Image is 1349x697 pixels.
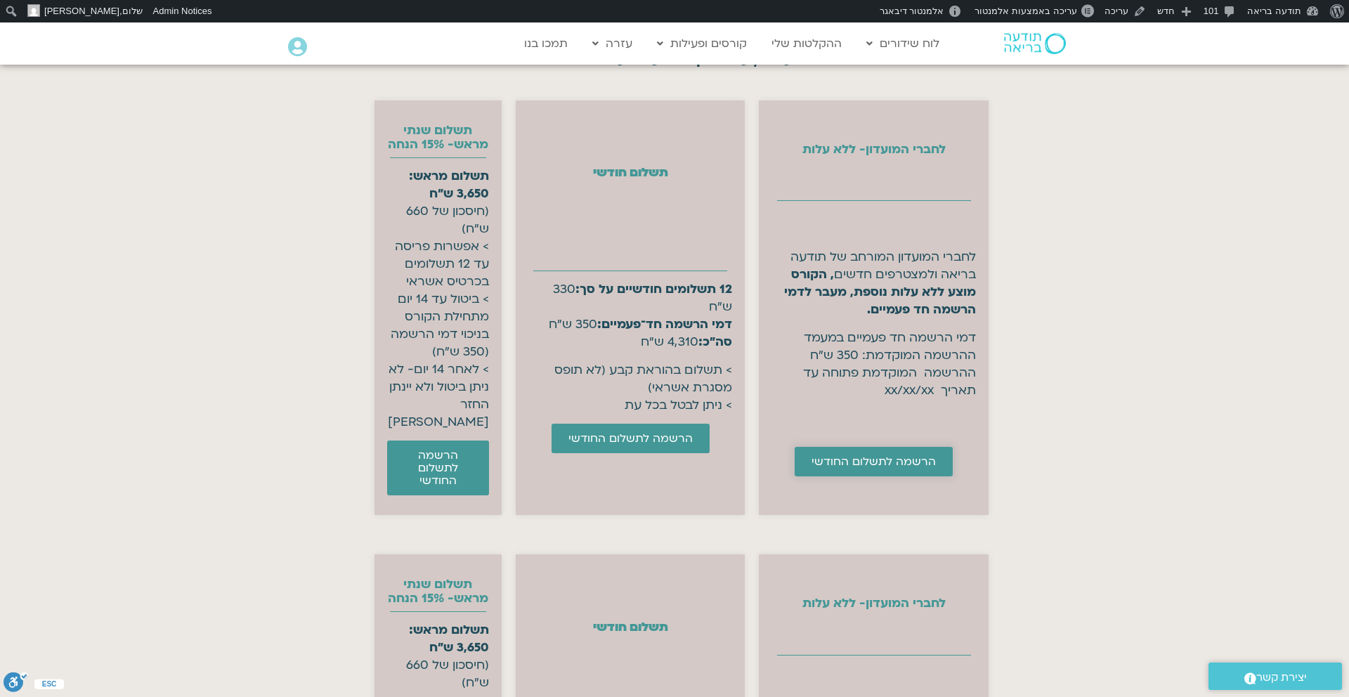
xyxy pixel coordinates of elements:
span: > ניתן לבטל בכל עת [625,397,732,413]
span: 350 ש"ח [549,316,732,332]
h2: לחברי המועדון- ללא עלות [802,143,946,157]
span: > תשלום בהוראת קבע (לא תופס מסגרת אשראי) [554,362,732,396]
b: , הקורס מוצע ללא עלות נוספת, מעבר לדמי הרשמה חד פעמיים. [784,266,976,318]
a: הרשמה לתשלום החודשי [552,424,710,453]
span: 4,310 ש"ח [641,334,732,350]
b: תשלום חודשי [593,619,668,635]
p: (חיסכון של 660 ש"ח) > אפשרות פריסה עד 12 תשלומים בכרטיס אשראי > ביטול עד 14 יום מתחילת הקורס בניכ... [387,167,489,431]
a: עזרה [585,30,639,57]
span: עריכה באמצעות אלמנטור [975,6,1076,16]
b: דמי הרשמה חד־פעמיים: [597,316,732,332]
span: הרשמה לתשלום החודשי [404,449,472,487]
img: תודעה בריאה [1004,33,1066,54]
h2: לחברי המועדון- ללא עלות [802,597,946,611]
a: תמכו בנו [517,30,575,57]
span: יצירת קשר [1256,668,1307,687]
b: תשלום חודשי [593,164,668,181]
a: יצירת קשר [1208,663,1342,690]
b: 12 תשלומים חודשיים על סך: [575,281,732,297]
strong: תשלום מראש: 3,650 ש"ח [409,622,489,656]
h2: תשלום שנתי מראש- 15% הנחה [387,578,489,606]
a: הרשמה לתשלום החודשי [387,441,489,495]
a: ההקלטות שלי [764,30,849,57]
strong: לאחר מועד זה, עלות הקורס תעמוד על 5360 ש״ח [538,51,845,70]
strong: תשלום מראש: 3,650 ש"ח [409,168,489,202]
span: 330 ש"ח [553,281,732,315]
span: הרשמה לתשלום החודשי [568,432,693,445]
a: קורסים ופעילות [650,30,754,57]
a: הרשמה לתשלום החודשי [795,447,953,476]
h2: תשלום שנתי מראש- 15% הנחה [387,124,489,152]
p: דמי הרשמה חד פעמיים במעמד ההרשמה המוקדמת: 350 ש״ח ההרשמה המוקדמת פתוחה עד תאריך xx/xx/xx [771,329,976,399]
b: סה"כ: [698,334,732,350]
span: הרשמה לתשלום החודשי [812,455,936,468]
a: לוח שידורים [859,30,946,57]
span: [PERSON_NAME] [44,6,119,16]
p: לחברי המועדון המורחב של תודעה בריאה ולמצטרפים חדשים [771,248,976,318]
